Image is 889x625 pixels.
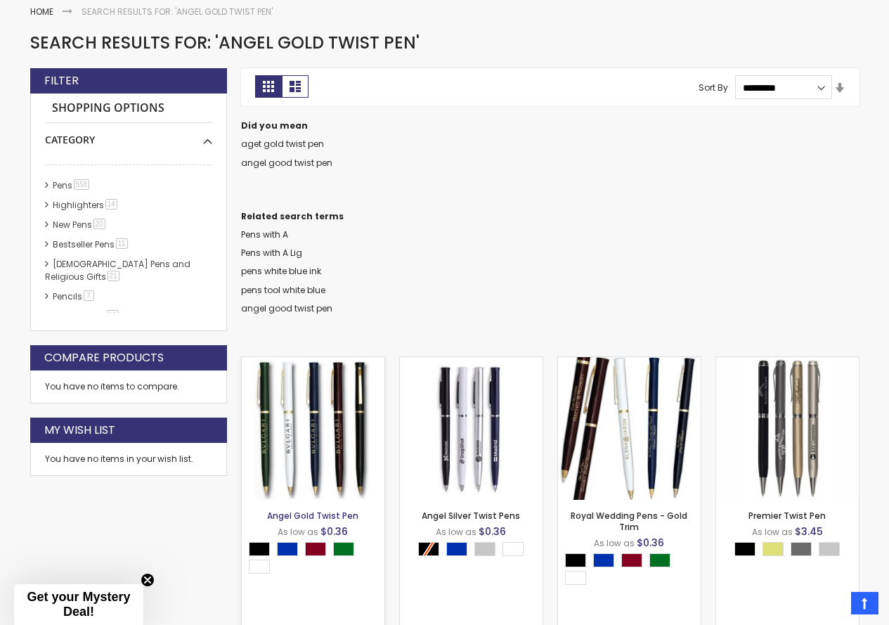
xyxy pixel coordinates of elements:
a: Angel Silver Twist Pens [400,356,543,368]
a: Pens558 [49,179,95,191]
div: Black [249,542,270,556]
a: Pens with A Lig [241,247,302,259]
span: 10 [107,310,119,321]
span: 7 [84,290,94,301]
div: Select A Color [249,542,384,577]
span: As low as [594,537,635,549]
a: Royal Wedding Pens - Gold Trim [558,356,701,368]
div: Select A Color [565,553,701,588]
span: Search results for: 'Angel Gold Twist Pen' [30,31,420,54]
span: $0.36 [479,524,506,539]
span: 558 [74,179,90,190]
div: You have no items to compare. [30,371,227,404]
span: 11 [116,238,128,249]
dt: Related search terms [241,211,859,222]
a: Angel Silver Twist Pens [422,510,520,522]
strong: Search results for: 'Angel Gold Twist Pen' [82,6,273,18]
div: Green [649,553,670,567]
div: White [249,560,270,574]
a: angel good twist pen [241,302,332,314]
a: Angel Gold Twist Pen [242,356,384,368]
a: Home [30,6,53,18]
span: 20 [93,219,105,229]
span: Get your Mystery Deal! [27,590,130,619]
div: Blue [446,542,467,556]
div: Green [333,542,354,556]
strong: Filter [44,73,79,89]
a: pens white blue ink [241,265,321,277]
dt: Did you mean [241,120,859,131]
a: hp-featured10 [49,310,124,322]
span: 21 [108,271,119,281]
strong: Compare Products [44,350,164,366]
button: Close teaser [141,573,155,587]
a: Bestseller Pens11 [49,238,133,250]
div: Blue [277,542,298,556]
div: Blue [593,553,614,567]
a: Top [851,592,878,614]
div: Black [734,542,755,556]
div: You have no items in your wish list. [45,453,212,465]
a: Angel Gold Twist Pen [267,510,358,522]
div: White [502,542,524,556]
img: Premier Twist Pen [716,357,859,500]
img: Angel Silver Twist Pens [400,357,543,500]
div: Burgundy [621,553,642,567]
a: Premier Twist Pen [716,356,859,368]
a: pens tool white blue [241,284,325,296]
span: $0.36 [637,536,664,550]
a: New Pens20 [49,219,110,231]
a: Premier Twist Pen [748,510,826,522]
div: White [565,571,586,585]
span: As low as [752,526,793,538]
strong: My Wish List [44,423,115,438]
div: Category [45,123,212,147]
strong: Shopping Options [45,94,212,124]
div: Select A Color [418,542,531,560]
label: Sort By [699,82,728,94]
div: Black [565,553,586,567]
a: Pens with A [241,228,288,240]
a: Highlighters14 [49,199,122,211]
span: As low as [278,526,318,538]
span: As low as [436,526,476,538]
strong: Grid [255,75,282,98]
span: 14 [105,199,117,210]
div: Burgundy [305,542,326,556]
div: Silver [819,542,840,556]
a: Royal Wedding Pens - Gold Trim [571,510,687,533]
a: [DEMOGRAPHIC_DATA] Pens and Religious Gifts21 [45,258,190,283]
img: Royal Wedding Pens - Gold Trim [558,357,701,500]
span: $3.45 [795,524,823,539]
div: Grey [791,542,812,556]
span: $0.36 [320,524,348,539]
img: Angel Gold Twist Pen [242,357,384,500]
div: Get your Mystery Deal!Close teaser [14,584,143,625]
a: angel good twist pen [241,157,332,169]
div: Select A Color [734,542,847,560]
a: aget gold twist pen [241,138,324,150]
div: Gold [763,542,784,556]
a: Pencils7 [49,290,99,302]
div: Silver [474,542,495,556]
